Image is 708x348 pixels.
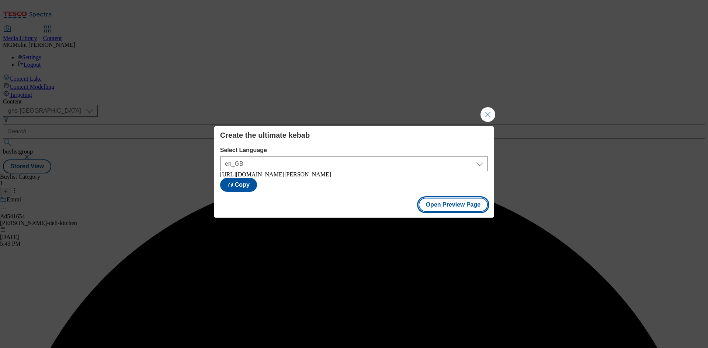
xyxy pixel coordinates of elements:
button: Open Preview Page [419,198,488,212]
div: Modal [214,126,494,218]
button: Copy [220,178,257,192]
h4: Create the ultimate kebab [220,131,488,140]
button: Close Modal [480,107,495,122]
div: [URL][DOMAIN_NAME][PERSON_NAME] [220,171,488,178]
label: Select Language [220,147,488,154]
